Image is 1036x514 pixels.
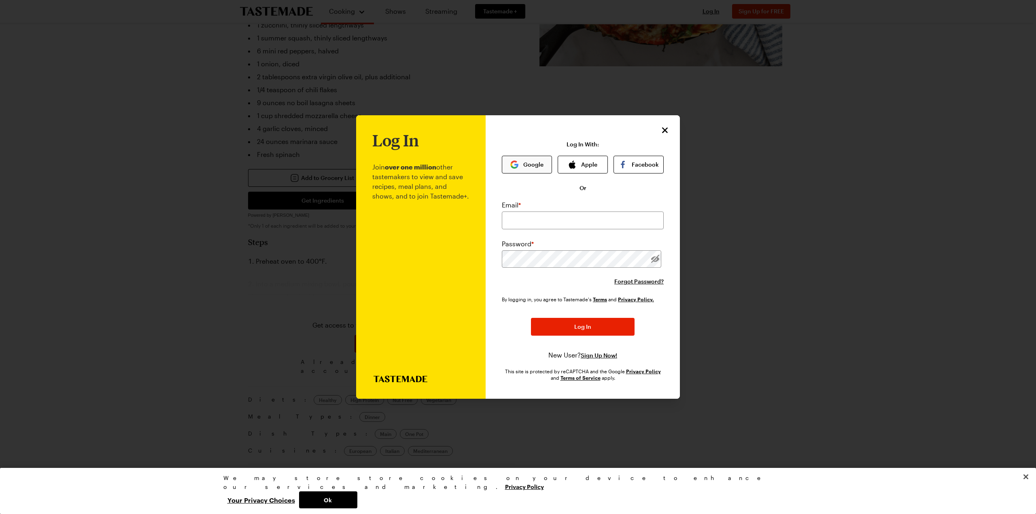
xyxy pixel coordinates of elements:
[593,296,607,302] a: Tastemade Terms of Service
[372,131,419,149] h1: Log In
[558,156,608,173] button: Apple
[581,351,617,360] button: Sign Up Now!
[574,323,591,331] span: Log In
[299,491,357,508] button: Ok
[223,474,806,491] div: We may store store cookies on your device to enhance our services and marketing.
[614,277,664,286] button: Forgot Password?
[502,156,552,173] button: Google
[618,296,654,302] a: Tastemade Privacy Policy
[223,491,299,508] button: Your Privacy Choices
[502,239,534,249] label: Password
[502,368,664,381] div: This site is protected by reCAPTCHA and the Google and apply.
[385,163,436,171] b: over one million
[505,482,544,490] a: More information about your privacy, opens in a new tab
[660,125,670,135] button: Close
[223,474,806,508] div: Privacy
[548,351,581,359] span: New User?
[531,318,635,336] button: Log In
[567,141,599,148] p: Log In With:
[614,156,664,173] button: Facebook
[502,200,521,210] label: Email
[1017,468,1035,486] button: Close
[502,295,657,303] div: By logging in, you agree to Tastemade's and
[580,184,586,192] span: Or
[626,368,661,374] a: Google Privacy Policy
[372,149,469,376] p: Join other tastemakers to view and save recipes, meal plans, and shows, and to join Tastemade+.
[560,374,601,381] a: Google Terms of Service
